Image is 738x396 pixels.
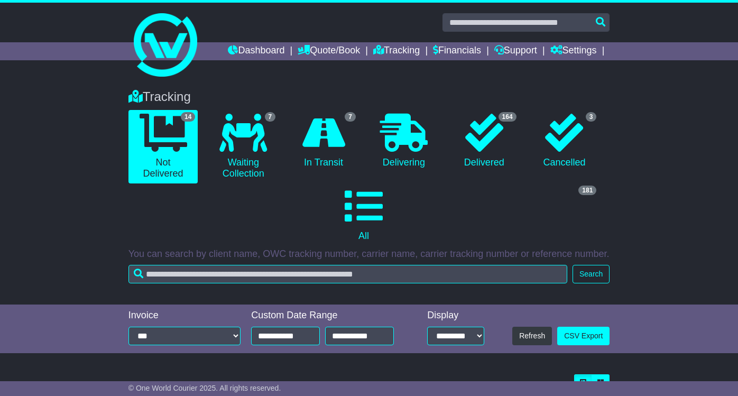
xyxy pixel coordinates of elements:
[530,110,599,172] a: 3 Cancelled
[128,310,241,321] div: Invoice
[265,112,276,122] span: 7
[427,310,484,321] div: Display
[128,183,599,246] a: 181 All
[494,42,537,60] a: Support
[128,110,198,183] a: 14 Not Delivered
[557,327,610,345] a: CSV Export
[289,110,358,172] a: 7 In Transit
[181,112,195,122] span: 14
[449,110,519,172] a: 164 Delivered
[128,248,610,260] p: You can search by client name, OWC tracking number, carrier name, carrier tracking number or refe...
[499,112,516,122] span: 164
[512,327,552,345] button: Refresh
[550,42,597,60] a: Settings
[128,384,281,392] span: © One World Courier 2025. All rights reserved.
[373,42,420,60] a: Tracking
[345,112,356,122] span: 7
[298,42,360,60] a: Quote/Book
[369,110,439,172] a: Delivering
[251,310,404,321] div: Custom Date Range
[433,42,481,60] a: Financials
[123,89,615,105] div: Tracking
[578,186,596,195] span: 181
[228,42,284,60] a: Dashboard
[586,112,597,122] span: 3
[573,265,610,283] button: Search
[208,110,278,183] a: 7 Waiting Collection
